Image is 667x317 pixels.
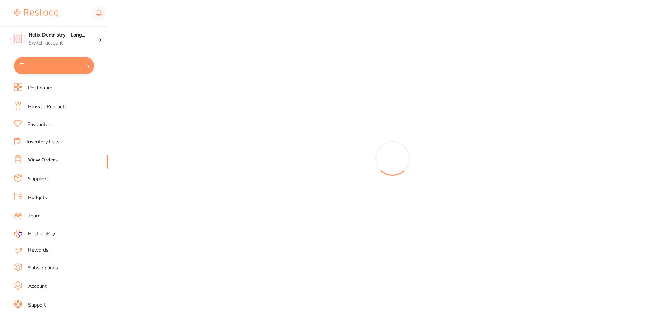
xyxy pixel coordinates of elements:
[27,121,51,128] a: Favourites
[28,194,47,201] a: Budgets
[28,230,55,237] span: RestocqPay
[27,138,59,145] a: Inventory Lists
[28,283,47,290] a: Account
[14,230,55,238] a: RestocqPay
[28,103,67,110] a: Browse Products
[28,175,49,182] a: Suppliers
[28,302,46,309] a: Support
[11,32,25,46] img: Helix Dentristry - Long Jetty
[28,264,58,271] a: Subscriptions
[28,32,99,39] h4: Helix Dentristry - Long Jetty
[28,213,40,220] a: Team
[28,85,52,92] a: Dashboard
[14,230,22,238] img: RestocqPay
[28,40,99,47] p: Switch account
[28,247,48,254] a: Rewards
[28,157,58,164] a: View Orders
[14,5,58,21] a: Restocq Logo
[14,9,58,17] img: Restocq Logo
